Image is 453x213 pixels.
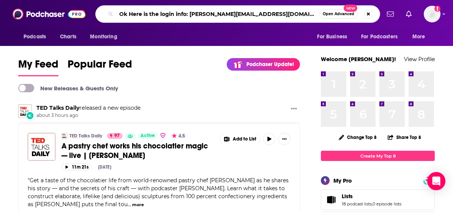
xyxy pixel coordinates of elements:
a: 18 podcast lists [342,201,372,207]
span: New [344,5,357,12]
div: [DATE] [98,164,111,170]
button: Change Top 8 [334,133,381,142]
span: Lists [342,193,353,200]
button: open menu [18,30,56,44]
button: open menu [356,30,409,44]
span: Lists [321,189,435,210]
a: New Releases & Guests Only [18,84,118,92]
a: Charts [55,30,81,44]
span: A pastry chef works his chocolatier magic — live | [PERSON_NAME] [62,141,208,160]
button: open menu [312,30,357,44]
a: PRO [425,177,434,183]
span: Get a taste of the chocolatier life from world-renowned pastry chef [PERSON_NAME] as he shares hi... [28,177,289,208]
a: Lists [324,194,339,205]
a: TED Talks Daily [36,104,79,111]
span: 97 [114,132,120,140]
a: Create My Top 8 [321,151,435,161]
span: PRO [425,178,434,183]
img: verified Badge [160,132,166,139]
span: Active [140,132,155,140]
a: Welcome [PERSON_NAME]! [321,55,396,63]
button: Show profile menu [424,6,440,22]
svg: Add a profile image [434,6,440,12]
a: 97 [107,133,123,139]
a: Popular Feed [68,58,132,76]
span: Logged in as KTMSseat4 [424,6,440,22]
button: 11m 21s [62,163,92,170]
button: Show More Button [220,133,260,145]
a: Active [137,133,158,139]
span: Popular Feed [68,58,132,75]
div: My Pro [333,177,352,184]
span: Podcasts [24,32,46,42]
span: ... [128,201,131,208]
input: Search podcasts, credits, & more... [116,8,319,20]
a: Show notifications dropdown [384,8,397,21]
span: Monitoring [90,32,117,42]
span: about 3 hours ago [36,112,140,119]
div: Open Intercom Messenger [427,172,445,190]
span: Open Advanced [323,12,354,16]
button: open menu [85,30,127,44]
button: Share Top 8 [387,130,421,145]
button: Show More Button [288,104,300,114]
a: Lists [342,193,401,200]
a: View Profile [404,55,435,63]
div: New Episode [26,111,34,120]
button: Open AdvancedNew [319,9,358,19]
a: TED Talks Daily [69,133,102,139]
span: Add to List [233,136,256,142]
span: More [412,32,425,42]
span: For Podcasters [361,32,398,42]
img: TED Talks Daily [62,133,68,139]
img: A pastry chef works his chocolatier magic — live | Amaury Guichon [28,133,55,161]
button: 4.5 [170,133,187,139]
a: 0 episode lists [373,201,401,207]
span: , [372,201,373,207]
span: Charts [60,32,76,42]
a: My Feed [18,58,58,76]
button: open menu [407,30,435,44]
img: Podchaser - Follow, Share and Rate Podcasts [13,7,85,21]
a: A pastry chef works his chocolatier magic — live | [PERSON_NAME] [62,141,215,160]
span: My Feed [18,58,58,75]
button: more [132,202,144,208]
h3: released a new episode [36,104,140,112]
img: User Profile [424,6,440,22]
p: Podchaser Update! [246,61,294,68]
img: TED Talks Daily [18,104,32,118]
button: Show More Button [278,133,290,145]
span: " [28,177,289,208]
span: For Business [317,32,347,42]
a: Show notifications dropdown [403,8,415,21]
div: Search podcasts, credits, & more... [95,5,380,23]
